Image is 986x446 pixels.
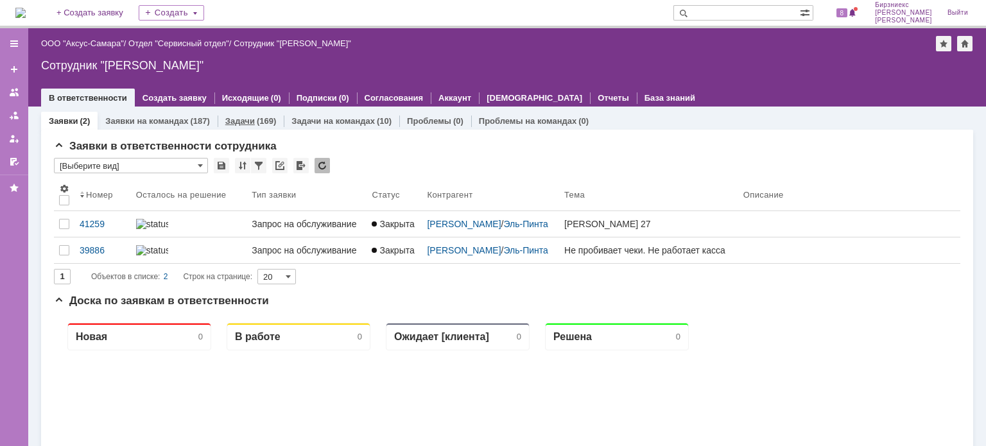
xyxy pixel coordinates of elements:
div: Новая [22,18,53,30]
div: Сохранить вид [214,158,229,173]
div: [PERSON_NAME] 27 [564,219,733,229]
div: (187) [190,116,209,126]
div: / [427,219,554,229]
div: Сотрудник "[PERSON_NAME]" [41,59,973,72]
div: 0 [622,19,627,29]
a: Мои согласования [4,151,24,172]
a: [PERSON_NAME] [427,245,501,255]
a: Задачи [225,116,255,126]
span: Доска по заявкам в ответственности [54,295,269,307]
div: Экспорт списка [293,158,309,173]
a: Отдел "Сервисный отдел" [128,39,229,48]
div: Скопировать ссылку на список [272,158,288,173]
a: Задачи на командах [291,116,375,126]
a: Отчеты [598,93,629,103]
a: Подписки [297,93,337,103]
span: Расширенный поиск [800,6,813,18]
a: Закрыта [367,237,422,263]
a: Заявки в моей ответственности [4,105,24,126]
div: (0) [453,116,463,126]
th: Осталось на решение [131,178,246,211]
div: (0) [271,93,281,103]
a: 39886 [74,237,131,263]
th: Контрагент [422,178,559,211]
a: База знаний [644,93,695,103]
div: Описание [743,190,784,200]
span: Закрыта [372,245,414,255]
a: ООО "Аксус-Самара" [41,39,124,48]
div: (0) [339,93,349,103]
div: 0 [144,19,149,29]
div: Запрос на обслуживание [252,245,361,255]
a: В ответственности [49,93,127,103]
span: Закрыта [372,219,414,229]
div: Фильтрация... [251,158,266,173]
div: Тип заявки [252,190,296,200]
a: Перейти на домашнюю страницу [15,8,26,18]
a: Согласования [365,93,424,103]
a: 41259 [74,211,131,237]
a: Мои заявки [4,128,24,149]
img: statusbar-100 (1).png [136,245,168,255]
a: [PERSON_NAME] [427,219,501,229]
a: [DEMOGRAPHIC_DATA] [487,93,582,103]
a: Запрос на обслуживание [246,211,367,237]
div: Номер [86,190,113,200]
a: Заявки на командах [4,82,24,103]
div: Создать [139,5,204,21]
a: Создать заявку [143,93,207,103]
th: Статус [367,178,422,211]
a: Создать заявку [4,59,24,80]
div: Решена [499,18,538,30]
a: Проблемы [407,116,451,126]
a: Запрос на обслуживание [246,237,367,263]
a: Заявки [49,116,78,126]
div: (169) [257,116,276,126]
div: 2 [164,269,168,284]
div: Добавить в избранное [936,36,951,51]
img: logo [15,8,26,18]
div: Запрос на обслуживание [252,219,361,229]
span: Заявки в ответственности сотрудника [54,140,277,152]
span: Настройки [59,184,69,194]
span: [PERSON_NAME] [875,9,932,17]
span: [PERSON_NAME] [875,17,932,24]
div: Сотрудник "[PERSON_NAME]" [234,39,351,48]
th: Тип заявки [246,178,367,211]
a: Проблемы на командах [479,116,576,126]
div: (10) [377,116,392,126]
a: statusbar-100 (1).png [131,237,246,263]
div: 0 [463,19,467,29]
div: / [128,39,234,48]
div: Ожидает [клиента] [340,18,435,30]
div: Тема [564,190,585,200]
div: 39886 [80,245,126,255]
div: / [41,39,128,48]
div: Сделать домашней страницей [957,36,973,51]
a: Исходящие [222,93,269,103]
th: Тема [559,178,738,211]
a: Эль-Пинта [503,219,548,229]
a: statusbar-100 (1).png [131,211,246,237]
a: Закрыта [367,211,422,237]
div: В работе [181,18,227,30]
a: Заявки на командах [105,116,188,126]
div: Не пробивает чеки. Не работает касса [564,245,733,255]
a: Не пробивает чеки. Не работает касса [559,237,738,263]
div: (0) [578,116,589,126]
div: Контрагент [427,190,472,200]
a: Аккаунт [438,93,471,103]
div: 0 [304,19,308,29]
div: Осталось на решение [136,190,227,200]
span: 8 [836,8,848,17]
div: (2) [80,116,90,126]
div: Обновлять список [315,158,330,173]
a: Эль-Пинта [503,245,548,255]
th: Номер [74,178,131,211]
div: / [427,245,554,255]
span: Бирзниекс [875,1,932,9]
div: Статус [372,190,399,200]
div: 41259 [80,219,126,229]
img: statusbar-100 (1).png [136,219,168,229]
span: Объектов в списке: [91,272,160,281]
